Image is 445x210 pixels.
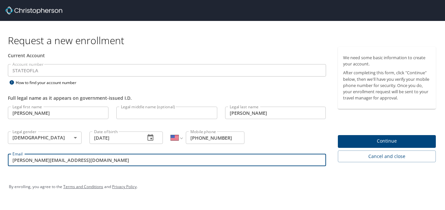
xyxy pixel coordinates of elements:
input: MM/DD/YYYY [89,131,140,144]
span: Cancel and close [343,152,431,161]
div: Full legal name as it appears on government-issued I.D. [8,95,326,101]
p: We need some basic information to create your account. [343,55,431,67]
a: Terms and Conditions [63,184,103,189]
div: By enrolling, you agree to the and . [9,179,436,195]
a: Privacy Policy [112,184,137,189]
input: Enter phone number [186,131,244,144]
div: Current Account [8,52,326,59]
img: cbt logo [5,7,62,14]
h1: Request a new enrollment [8,34,441,47]
p: After completing this form, click "Continue" below, then we'll have you verify your mobile phone ... [343,70,431,101]
button: Continue [338,135,436,148]
div: [DEMOGRAPHIC_DATA] [8,131,82,144]
div: How to find your account number [8,79,90,87]
button: Cancel and close [338,150,436,163]
span: Continue [343,137,431,145]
